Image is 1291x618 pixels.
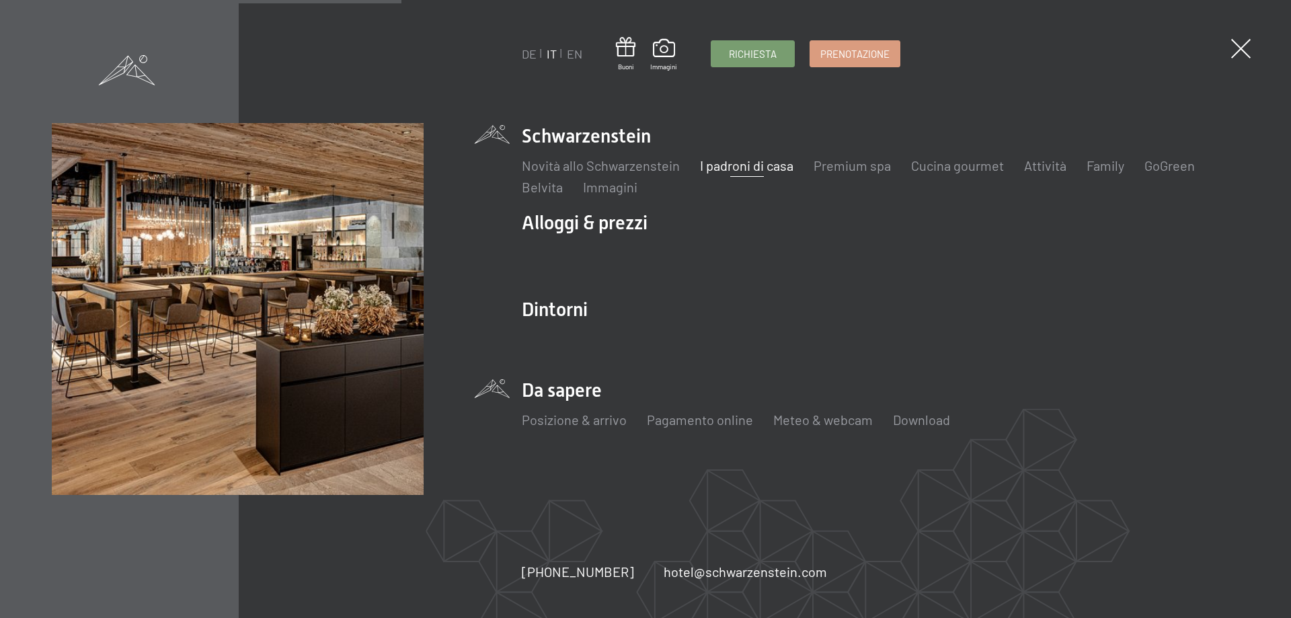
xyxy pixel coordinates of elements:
a: Meteo & webcam [773,412,873,428]
a: I padroni di casa [700,157,793,173]
a: EN [567,46,582,61]
a: Prenotazione [810,41,900,67]
span: Prenotazione [820,47,890,61]
a: IT [547,46,557,61]
a: hotel@schwarzenstein.com [664,562,827,581]
a: Pagamento online [647,412,753,428]
a: Family [1087,157,1124,173]
a: Buoni [616,37,635,71]
a: GoGreen [1144,157,1195,173]
a: Immagini [583,179,637,195]
a: Posizione & arrivo [522,412,627,428]
a: Download [893,412,950,428]
a: [PHONE_NUMBER] [522,562,634,581]
a: Richiesta [711,41,794,67]
span: [PHONE_NUMBER] [522,564,634,580]
span: Buoni [616,62,635,71]
a: DE [522,46,537,61]
span: Immagini [650,62,677,71]
a: Belvita [522,179,563,195]
a: Immagini [650,39,677,71]
a: Attività [1024,157,1066,173]
a: Premium spa [814,157,891,173]
span: Richiesta [729,47,777,61]
a: Novità allo Schwarzenstein [522,157,680,173]
a: Cucina gourmet [911,157,1004,173]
